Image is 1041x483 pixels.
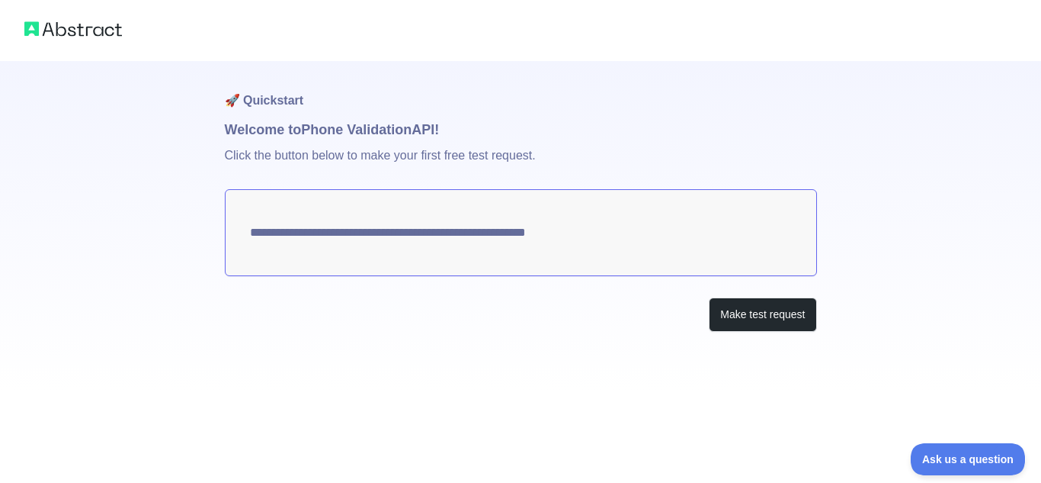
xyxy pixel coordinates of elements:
img: Abstract logo [24,18,122,40]
p: Click the button below to make your first free test request. [225,140,817,189]
h1: Welcome to Phone Validation API! [225,119,817,140]
button: Make test request [709,298,816,332]
iframe: Toggle Customer Support [911,443,1026,475]
h1: 🚀 Quickstart [225,61,817,119]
